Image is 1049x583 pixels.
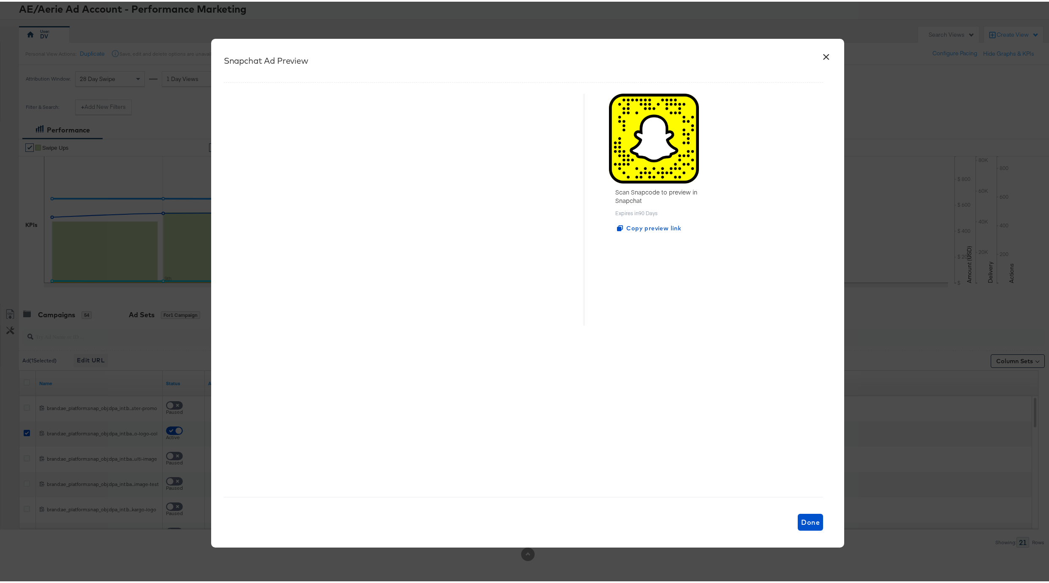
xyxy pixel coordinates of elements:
iframe: Snapchat Preview [351,92,457,322]
button: Copy preview link [615,220,685,233]
button: × [818,46,834,61]
div: Scan Snapcode to preview in Snapchat [615,182,699,203]
button: Done [798,512,823,529]
div: Expires in 90 Days [615,203,699,216]
img: snapcode_link [609,92,699,182]
div: Snapchat Ad Preview [224,54,823,64]
span: Done [801,515,820,526]
span: Copy preview link [619,221,681,232]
